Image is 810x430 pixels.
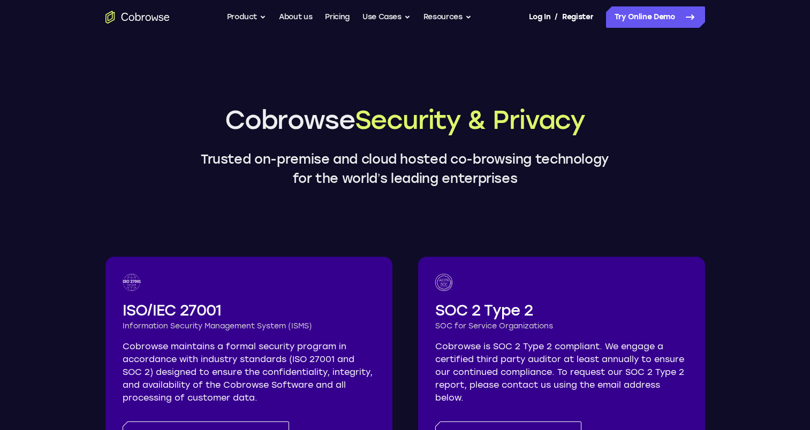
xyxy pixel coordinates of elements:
h2: ISO/IEC 27001 [123,300,375,321]
a: Go to the home page [105,11,170,24]
img: SOC logo [435,274,452,291]
p: Trusted on-premise and cloud hosted co-browsing technology for the world’s leading enterprises [191,150,619,188]
button: Product [227,6,267,28]
a: Pricing [325,6,350,28]
button: Resources [423,6,472,28]
h3: SOC for Service Organizations [435,321,688,332]
a: Try Online Demo [606,6,705,28]
h3: Information Security Management System (ISMS) [123,321,375,332]
span: / [555,11,558,24]
p: Cobrowse is SOC 2 Type 2 compliant. We engage a certified third party auditor at least annually t... [435,340,688,404]
a: Register [562,6,593,28]
a: Log In [529,6,550,28]
span: Security & Privacy [355,104,585,135]
p: Cobrowse maintains a formal security program in accordance with industry standards (ISO 27001 and... [123,340,375,404]
button: Use Cases [362,6,411,28]
img: ISO 27001 [123,274,141,291]
h2: SOC 2 Type 2 [435,300,688,321]
a: About us [279,6,312,28]
h1: Cobrowse [191,103,619,137]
